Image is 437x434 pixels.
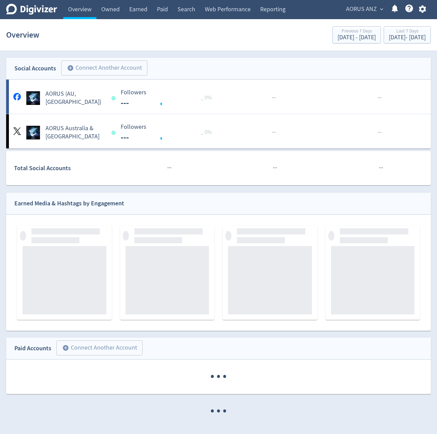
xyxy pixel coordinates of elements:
span: Data last synced: 14 Oct 2025, 4:02am (AEDT) [111,96,117,100]
a: AORUS Australia & New Zealand undefinedAORUS Australia & [GEOGRAPHIC_DATA] Followers --- Follower... [6,114,431,148]
span: · [215,394,222,429]
span: · [380,94,382,102]
span: · [169,164,170,172]
span: _ 0% [201,94,212,101]
span: · [379,128,380,137]
span: · [380,128,382,137]
span: · [273,94,275,102]
span: _ 0% [201,129,212,136]
div: [DATE] - [DATE] [389,35,426,41]
span: · [380,164,382,172]
button: Connect Another Account [56,340,143,355]
a: Connect Another Account [56,62,147,76]
svg: Followers --- [117,124,220,142]
span: · [275,128,276,137]
span: · [378,128,379,137]
img: AORUS (AU, NZ) undefined [26,91,40,105]
div: Paid Accounts [14,343,51,353]
div: Total Social Accounts [14,163,116,173]
button: Last 7 Days[DATE]- [DATE] [384,26,431,43]
div: Last 7 Days [389,29,426,35]
button: Previous 7 Days[DATE] - [DATE] [332,26,381,43]
h5: AORUS (AU, [GEOGRAPHIC_DATA]) [45,90,105,106]
span: add_circle [67,65,74,71]
span: · [273,164,274,172]
span: add_circle [62,344,69,351]
div: Previous 7 Days [337,29,376,35]
div: [DATE] - [DATE] [337,35,376,41]
span: Data last synced: 13 Oct 2025, 11:02pm (AEDT) [111,131,117,135]
a: Connect Another Account [51,341,143,355]
span: · [209,394,215,429]
h1: Overview [6,24,39,46]
span: · [276,164,277,172]
span: · [215,360,222,394]
svg: Followers --- [117,89,220,107]
span: · [379,94,380,102]
span: · [273,128,275,137]
h5: AORUS Australia & [GEOGRAPHIC_DATA] [45,124,105,141]
span: AORUS ANZ [346,4,377,15]
span: · [272,94,273,102]
span: · [209,360,215,394]
span: · [222,360,228,394]
span: · [170,164,171,172]
div: Earned Media & Hashtags by Engagement [14,199,124,208]
span: · [274,164,276,172]
button: AORUS ANZ [344,4,385,15]
a: AORUS (AU, NZ) undefinedAORUS (AU, [GEOGRAPHIC_DATA]) Followers --- Followers --- _ 0%······ [6,80,431,114]
span: · [382,164,383,172]
span: · [167,164,169,172]
button: Connect Another Account [61,60,147,76]
div: Social Accounts [14,64,56,73]
span: · [378,94,379,102]
span: · [379,164,380,172]
span: · [222,394,228,429]
span: expand_more [379,6,385,12]
span: · [272,128,273,137]
span: · [275,94,276,102]
img: AORUS Australia & New Zealand undefined [26,126,40,139]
